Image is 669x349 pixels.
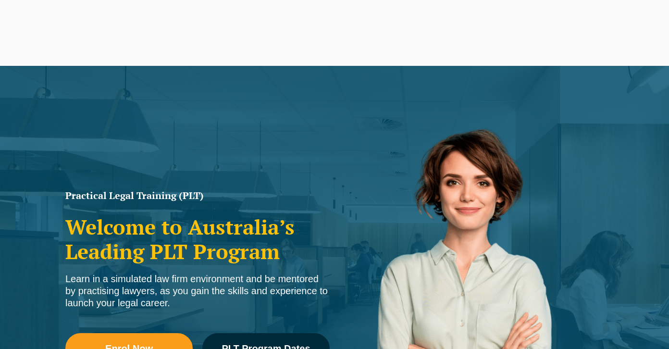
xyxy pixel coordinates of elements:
[65,273,330,309] div: Learn in a simulated law firm environment and be mentored by practising lawyers, as you gain the ...
[65,191,330,200] h1: Practical Legal Training (PLT)
[65,215,330,263] h2: Welcome to Australia’s Leading PLT Program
